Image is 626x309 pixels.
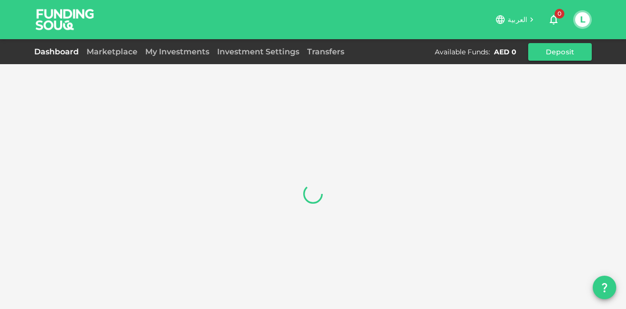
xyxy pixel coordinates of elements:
[83,47,141,56] a: Marketplace
[435,47,490,57] div: Available Funds :
[575,12,590,27] button: L
[213,47,303,56] a: Investment Settings
[544,10,563,29] button: 0
[34,47,83,56] a: Dashboard
[141,47,213,56] a: My Investments
[303,47,348,56] a: Transfers
[508,15,527,24] span: العربية
[555,9,564,19] span: 0
[593,276,616,299] button: question
[494,47,516,57] div: AED 0
[528,43,592,61] button: Deposit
